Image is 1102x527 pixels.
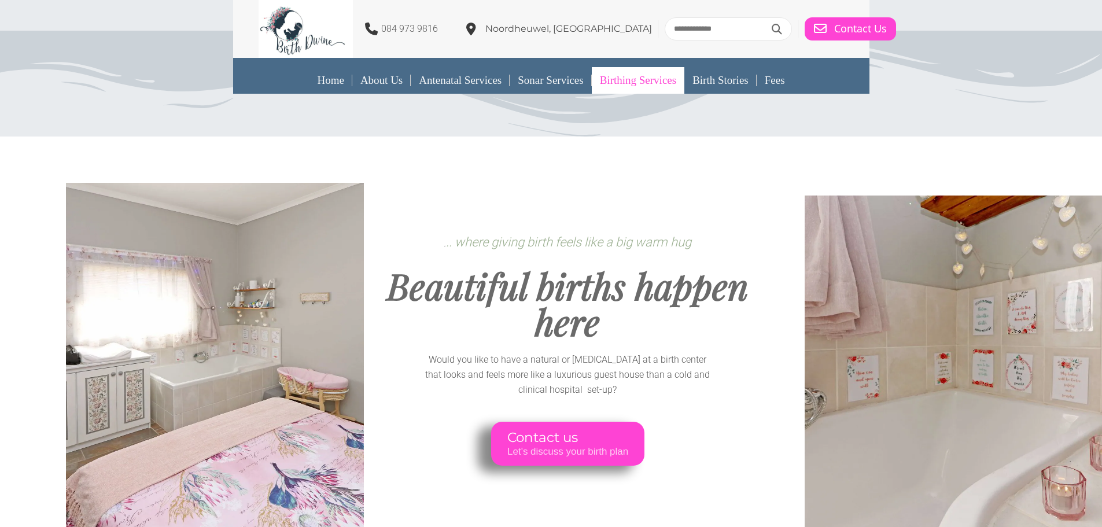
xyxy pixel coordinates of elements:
a: Birth Stories [684,67,757,94]
span: Let's discuss your birth plan [507,445,628,457]
a: Sonar Services [510,67,591,94]
span: Contact us [507,430,628,446]
a: Home [309,67,352,94]
p: Would you like to have a natural or [MEDICAL_DATA] at a birth center that looks and feels more li... [422,352,713,397]
a: Contact us Let's discuss your birth plan [491,422,644,466]
a: Contact Us [805,17,896,40]
span: .. where giving birth feels like a big warm hug [446,235,691,249]
span: Contact Us [834,23,887,35]
a: Antenatal Services [411,67,510,94]
span: Noordheuwel, [GEOGRAPHIC_DATA] [485,23,652,34]
a: Birthing Services [592,67,684,94]
span: Beautiful births happen here [387,261,749,345]
span: . [444,238,691,249]
a: About Us [352,67,411,94]
a: Fees [757,67,793,94]
p: 084 973 9816 [381,21,438,36]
